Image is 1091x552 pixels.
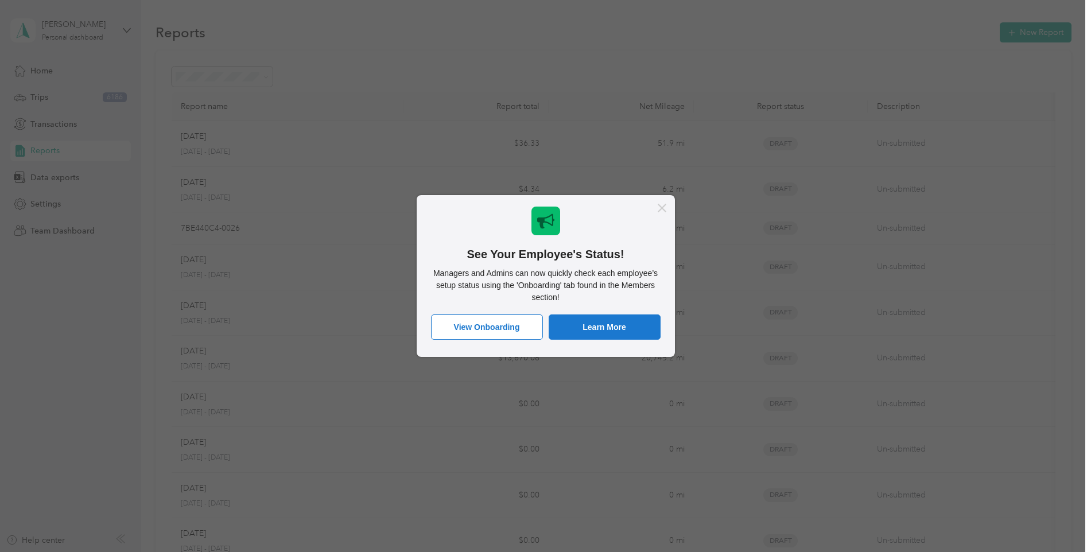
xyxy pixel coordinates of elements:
[1027,488,1091,552] iframe: Everlance-gr Chat Button Frame
[649,195,675,221] button: Close Message
[431,247,661,262] h1: See Your Employee's Status!
[431,247,661,304] div: Managers and Admins can now quickly check each employee’s setup status using the 'Onboarding' tab...
[431,314,543,340] button: View Onboarding
[417,195,675,357] div: Modal Message
[549,314,661,340] button: Learn More
[537,212,554,230] i: 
